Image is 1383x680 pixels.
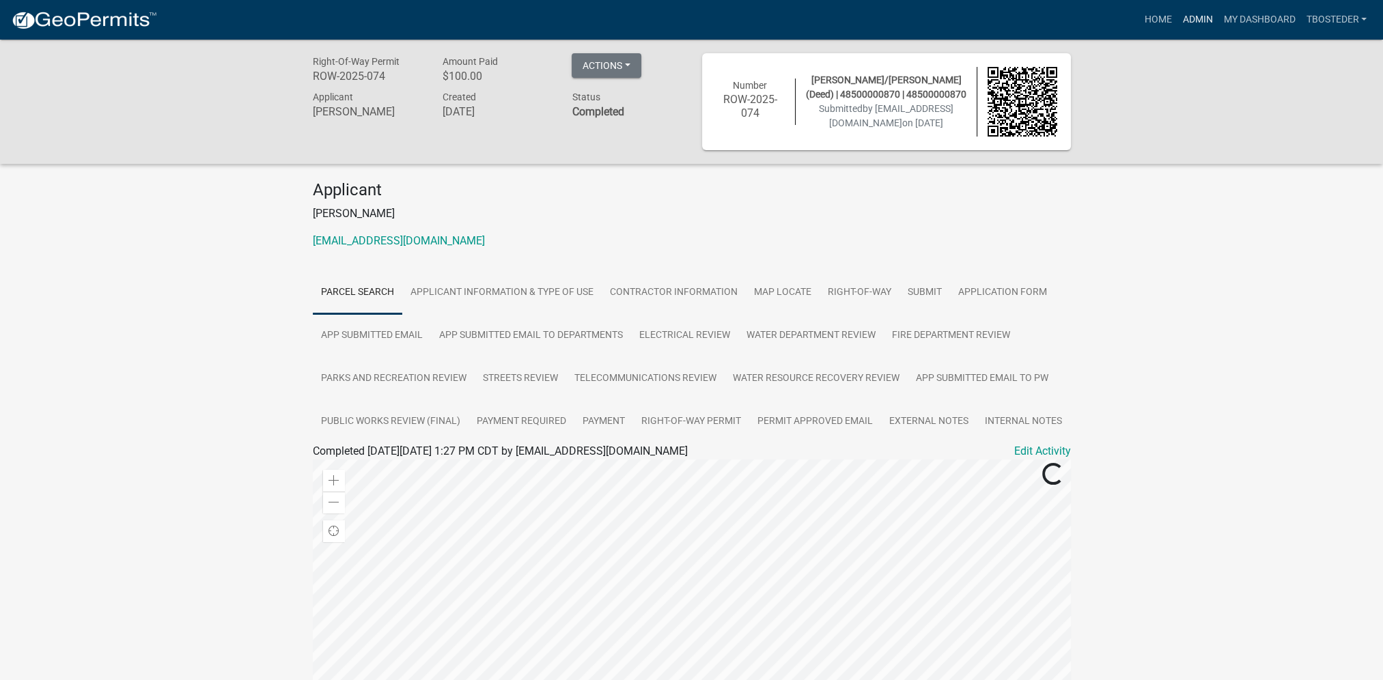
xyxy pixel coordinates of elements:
span: Right-Of-Way Permit [313,56,400,67]
a: Streets Review [475,357,566,401]
a: App Submitted Email to Departments [431,314,631,358]
span: Applicant [313,91,353,102]
a: Telecommunications Review [566,357,725,401]
a: Internal Notes [977,400,1070,444]
a: Payment [574,400,633,444]
a: Admin [1177,7,1218,33]
a: App Submitted Email [313,314,431,358]
button: Actions [572,53,641,78]
span: [PERSON_NAME]/[PERSON_NAME] (Deed) | 48500000870 | 48500000870 [806,74,966,100]
div: Zoom out [323,492,345,513]
a: Public Works Review (Final) [313,400,469,444]
h6: $100.00 [442,70,551,83]
a: Electrical Review [631,314,738,358]
span: Amount Paid [442,56,497,67]
a: Permit Approved Email [749,400,881,444]
span: Created [442,91,475,102]
a: Contractor Information [602,271,746,315]
a: Application Form [950,271,1055,315]
div: Zoom in [323,470,345,492]
a: Payment Required [469,400,574,444]
a: External Notes [881,400,977,444]
a: Right-of-Way [820,271,899,315]
a: Parcel search [313,271,402,315]
a: App Submitted Email to PW [908,357,1057,401]
a: My Dashboard [1218,7,1300,33]
span: by [EMAIL_ADDRESS][DOMAIN_NAME] [829,103,953,128]
h6: ROW-2025-074 [313,70,422,83]
span: Status [572,91,600,102]
a: Submit [899,271,950,315]
p: [PERSON_NAME] [313,206,1071,222]
div: Find my location [323,520,345,542]
a: Applicant Information & Type of Use [402,271,602,315]
a: [EMAIL_ADDRESS][DOMAIN_NAME] [313,234,485,247]
a: Water Department Review [738,314,884,358]
span: Submitted on [DATE] [819,103,953,128]
strong: Completed [572,105,624,118]
a: Right-Of-Way Permit [633,400,749,444]
h6: [DATE] [442,105,551,118]
h6: ROW-2025-074 [716,93,785,119]
a: Home [1138,7,1177,33]
a: Edit Activity [1014,443,1071,459]
h6: [PERSON_NAME] [313,105,422,118]
a: Fire Department Review [884,314,1018,358]
span: Completed [DATE][DATE] 1:27 PM CDT by [EMAIL_ADDRESS][DOMAIN_NAME] [313,444,688,457]
span: Number [733,80,767,91]
a: Parks and Recreation Review [313,357,475,401]
a: tbosteder [1300,7,1372,33]
img: QR code [988,67,1057,137]
a: Map Locate [746,271,820,315]
a: Water Resource Recovery Review [725,357,908,401]
h4: Applicant [313,180,1071,200]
